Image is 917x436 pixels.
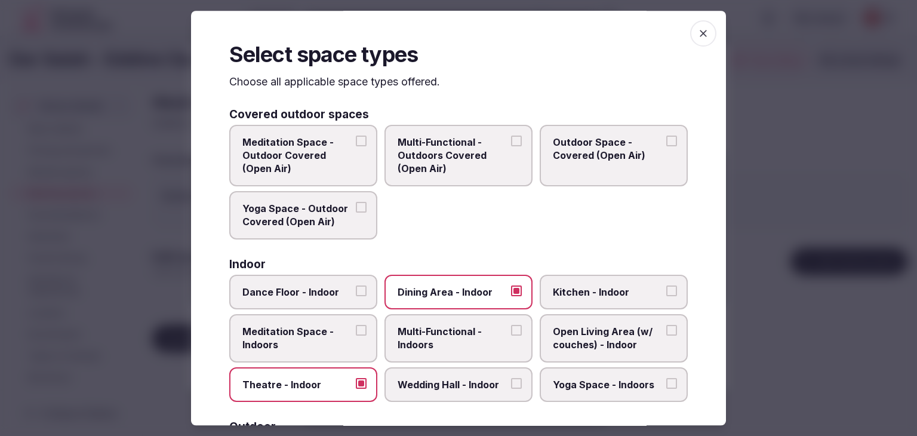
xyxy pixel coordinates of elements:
span: Multi-Functional - Indoors [398,325,507,352]
button: Yoga Space - Indoors [666,378,677,389]
button: Meditation Space - Outdoor Covered (Open Air) [356,136,367,146]
h3: Indoor [229,259,266,270]
button: Yoga Space - Outdoor Covered (Open Air) [356,202,367,213]
span: Theatre - Indoor [242,378,352,391]
span: Outdoor Space - Covered (Open Air) [553,136,663,162]
button: Wedding Hall - Indoor [511,378,522,389]
button: Multi-Functional - Indoors [511,325,522,336]
span: Dance Floor - Indoor [242,285,352,299]
button: Theatre - Indoor [356,378,367,389]
span: Open Living Area (w/ couches) - Indoor [553,325,663,352]
span: Dining Area - Indoor [398,285,507,299]
span: Wedding Hall - Indoor [398,378,507,391]
p: Choose all applicable space types offered. [229,75,688,90]
span: Yoga Space - Outdoor Covered (Open Air) [242,202,352,229]
button: Multi-Functional - Outdoors Covered (Open Air) [511,136,522,146]
h3: Outdoor [229,421,276,432]
h3: Covered outdoor spaces [229,109,369,120]
span: Yoga Space - Indoors [553,378,663,391]
button: Dance Floor - Indoor [356,285,367,296]
span: Meditation Space - Indoors [242,325,352,352]
button: Open Living Area (w/ couches) - Indoor [666,325,677,336]
button: Dining Area - Indoor [511,285,522,296]
span: Kitchen - Indoor [553,285,663,299]
span: Multi-Functional - Outdoors Covered (Open Air) [398,136,507,176]
h2: Select space types [229,39,688,69]
span: Meditation Space - Outdoor Covered (Open Air) [242,136,352,176]
button: Meditation Space - Indoors [356,325,367,336]
button: Outdoor Space - Covered (Open Air) [666,136,677,146]
button: Kitchen - Indoor [666,285,677,296]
